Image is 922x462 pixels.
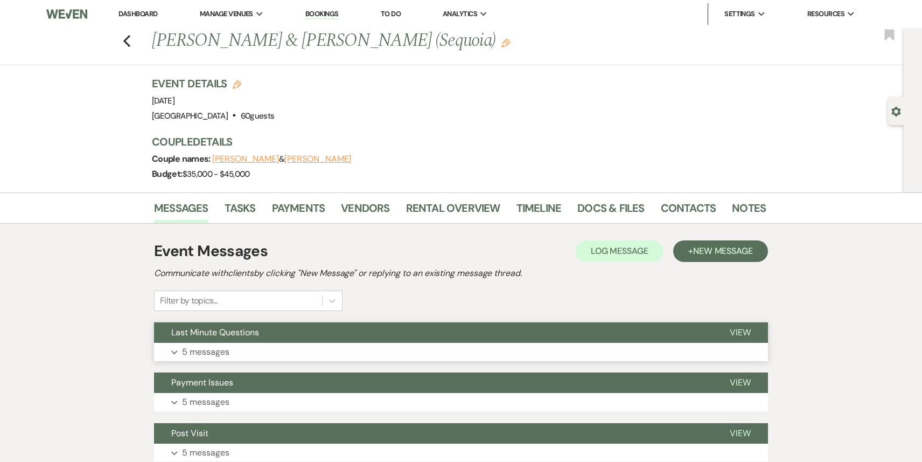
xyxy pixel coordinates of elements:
span: View [730,427,751,439]
a: Rental Overview [406,199,500,223]
span: Last Minute Questions [171,327,259,338]
button: Last Minute Questions [154,322,713,343]
span: Couple names: [152,153,212,164]
span: 60 guests [241,111,275,121]
a: To Do [381,9,401,18]
span: Budget: [152,168,183,180]
button: View [713,322,768,343]
span: Analytics [443,9,477,19]
button: View [713,423,768,444]
span: & [212,154,351,164]
a: Notes [732,199,766,223]
span: $35,000 - $45,000 [183,169,250,180]
span: Settings [724,9,755,19]
a: Dashboard [118,9,157,18]
button: 5 messages [154,343,768,361]
a: Vendors [341,199,389,223]
button: [PERSON_NAME] [284,155,351,163]
span: Resources [807,9,844,19]
button: [PERSON_NAME] [212,155,279,163]
button: Open lead details [891,106,901,116]
span: View [730,327,751,338]
a: Tasks [225,199,256,223]
p: 5 messages [182,345,229,359]
a: Messages [154,199,208,223]
p: 5 messages [182,395,229,409]
button: View [713,373,768,393]
p: 5 messages [182,446,229,460]
a: Timeline [516,199,562,223]
a: Docs & Files [577,199,644,223]
button: Payment Issues [154,373,713,393]
button: 5 messages [154,444,768,462]
span: [DATE] [152,95,174,106]
a: Contacts [661,199,716,223]
button: Post Visit [154,423,713,444]
a: Bookings [305,9,339,19]
button: Edit [501,38,510,47]
h3: Couple Details [152,134,755,149]
span: Post Visit [171,427,208,439]
button: 5 messages [154,393,768,411]
span: View [730,377,751,388]
h2: Communicate with clients by clicking "New Message" or replying to an existing message thread. [154,267,768,280]
button: +New Message [673,240,768,262]
span: [GEOGRAPHIC_DATA] [152,111,228,121]
a: Payments [272,199,325,223]
span: Log Message [591,245,648,257]
h1: Event Messages [154,240,268,263]
span: Payment Issues [171,377,233,388]
button: Log Message [576,240,663,262]
span: New Message [693,245,753,257]
img: Weven Logo [46,3,87,25]
h3: Event Details [152,76,274,91]
h1: [PERSON_NAME] & [PERSON_NAME] (Sequoia) [152,28,634,54]
div: Filter by topics... [160,294,218,307]
span: Manage Venues [200,9,253,19]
